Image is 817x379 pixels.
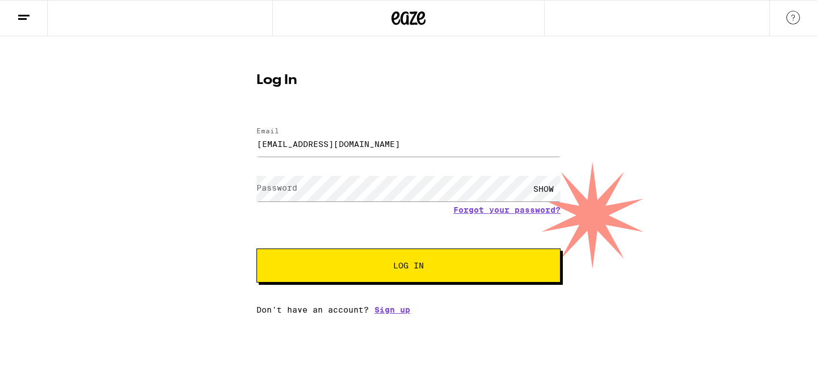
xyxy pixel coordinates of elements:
[393,262,424,269] span: Log In
[256,131,561,157] input: Email
[7,8,82,17] span: Hi. Need any help?
[453,205,561,214] a: Forgot your password?
[256,74,561,87] h1: Log In
[256,183,297,192] label: Password
[256,305,561,314] div: Don't have an account?
[374,305,410,314] a: Sign up
[527,176,561,201] div: SHOW
[256,249,561,283] button: Log In
[256,127,279,134] label: Email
